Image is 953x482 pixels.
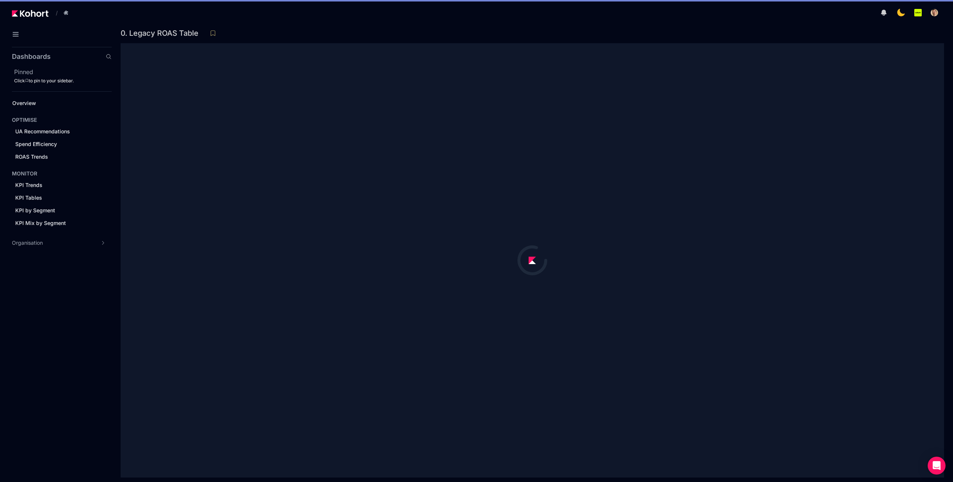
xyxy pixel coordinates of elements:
[121,29,203,37] h3: 0. Legacy ROAS Table
[12,10,48,17] img: Kohort logo
[13,180,99,191] a: KPI Trends
[15,153,48,160] span: ROAS Trends
[14,67,112,76] h2: Pinned
[12,116,37,124] h4: OPTIMISE
[14,78,112,84] div: Click to pin to your sidebar.
[10,98,99,109] a: Overview
[15,141,57,147] span: Spend Efficiency
[15,220,66,226] span: KPI Mix by Segment
[50,9,58,17] span: /
[12,53,51,60] h2: Dashboards
[13,205,99,216] a: KPI by Segment
[13,218,99,229] a: KPI Mix by Segment
[13,192,99,203] a: KPI Tables
[15,207,55,213] span: KPI by Segment
[12,100,36,106] span: Overview
[13,151,99,162] a: ROAS Trends
[15,182,42,188] span: KPI Trends
[15,194,42,201] span: KPI Tables
[13,126,99,137] a: UA Recommendations
[914,9,922,16] img: logo_Lotum_Logo_20240521114851236074.png
[12,170,37,177] h4: MONITOR
[928,457,946,475] div: Open Intercom Messenger
[13,139,99,150] a: Spend Efficiency
[12,239,43,247] span: Organisation
[15,128,70,134] span: UA Recommendations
